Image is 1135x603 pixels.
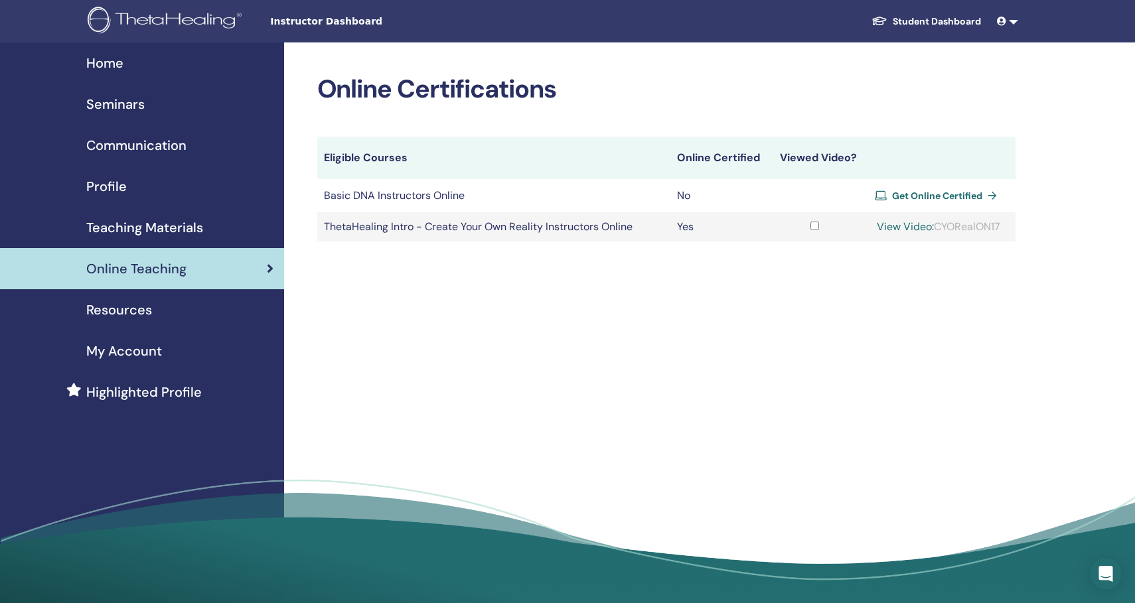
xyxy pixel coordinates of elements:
th: Online Certified [670,137,769,179]
img: logo.png [88,7,246,36]
div: CYORealON17 [868,219,1009,235]
img: graduation-cap-white.svg [871,15,887,27]
td: No [670,179,769,212]
span: Profile [86,176,127,196]
td: Basic DNA Instructors Online [317,179,671,212]
span: Communication [86,135,187,155]
h2: Online Certifications [317,74,1016,105]
a: Student Dashboard [861,9,992,34]
span: My Account [86,341,162,361]
td: Yes [670,212,769,241]
span: Instructor Dashboard [270,15,469,29]
span: Home [86,53,123,73]
a: View Video: [877,220,934,234]
span: Highlighted Profile [86,382,202,402]
span: Seminars [86,94,145,114]
span: Resources [86,300,152,320]
th: Eligible Courses [317,137,671,179]
span: Teaching Materials [86,218,203,237]
th: Viewed Video? [769,137,861,179]
div: Open Intercom Messenger [1090,558,1122,590]
td: ThetaHealing Intro - Create Your Own Reality Instructors Online [317,212,671,241]
span: Get Online Certified [892,190,982,202]
a: Get Online Certified [875,186,1002,206]
span: Online Teaching [86,259,187,279]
